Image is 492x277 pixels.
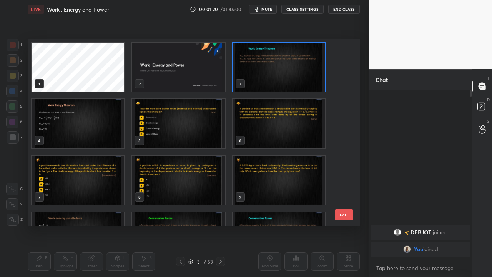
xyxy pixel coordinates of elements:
[7,131,22,144] div: 7
[487,75,490,81] p: T
[403,245,411,253] img: 3c9dec5f42fd4e45b337763dbad41687.jpg
[487,97,490,103] p: D
[28,39,346,226] div: grid
[28,5,44,14] div: LIVE
[132,99,224,148] img: 17566500507VMVWD.pdf
[394,229,401,236] img: default.png
[132,212,224,261] img: 17566500507VMVWD.pdf
[249,5,277,14] button: mute
[487,118,490,124] p: G
[328,5,360,14] button: End Class
[335,209,353,220] button: EXIT
[47,6,109,13] h4: Work , Energy and Power
[369,70,394,90] p: Chat
[411,229,433,235] span: DEBJOTI
[281,5,324,14] button: CLASS SETTINGS
[233,43,325,92] img: 17566500507VMVWD.pdf
[204,259,206,264] div: /
[32,99,124,148] img: 17566500507VMVWD.pdf
[32,212,124,261] img: 17566500507VMVWD.pdf
[6,183,23,195] div: C
[404,231,409,235] img: no-rating-badge.077c3623.svg
[6,198,23,210] div: X
[132,43,224,92] img: 9f82c304-8675-11f0-99e6-c28cd2321188.jpg
[233,212,325,261] img: 17566500507VMVWD.pdf
[233,99,325,148] img: 17566500507VMVWD.pdf
[7,70,22,82] div: 3
[423,246,438,252] span: joined
[132,156,224,205] img: 17566500507VMVWD.pdf
[194,259,202,264] div: 3
[6,85,22,97] div: 4
[7,39,22,51] div: 1
[233,156,325,205] img: 17566500507VMVWD.pdf
[7,54,22,67] div: 2
[6,100,22,113] div: 5
[6,116,22,128] div: 6
[32,156,124,205] img: 17566500507VMVWD.pdf
[414,246,423,252] span: You
[7,214,23,226] div: Z
[369,223,472,259] div: grid
[208,258,213,265] div: 53
[433,229,448,235] span: joined
[261,7,272,12] span: mute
